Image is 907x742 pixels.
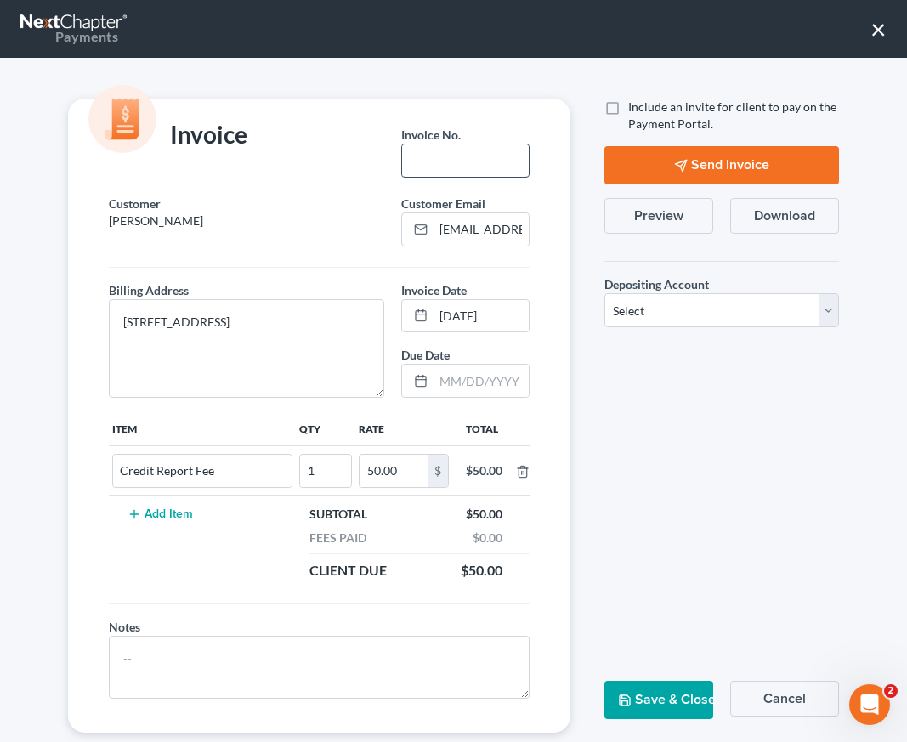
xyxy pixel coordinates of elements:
div: $50.00 [466,462,502,479]
div: $0.00 [464,530,511,547]
div: $50.00 [452,561,511,581]
th: Rate [355,411,452,445]
input: Enter email... [434,213,530,246]
span: Invoice No. [401,127,461,142]
a: Payments [20,8,129,49]
input: MM/DD/YYYY [434,365,530,397]
div: $50.00 [457,506,511,523]
span: Invoice Date [401,283,467,297]
div: Subtotal [301,506,376,523]
div: $ [428,455,448,487]
button: Cancel [730,681,839,717]
span: Include an invite for client to pay on the Payment Portal. [628,99,836,131]
button: Download [730,198,839,234]
input: MM/DD/YYYY [434,300,530,332]
input: -- [113,455,292,487]
div: Invoice [100,119,256,153]
span: Billing Address [109,283,189,297]
label: Due Date [401,346,450,364]
th: Item [109,411,296,445]
button: × [870,15,887,42]
span: 2 [884,684,898,698]
p: [PERSON_NAME] [109,212,384,229]
label: Notes [109,618,140,636]
th: Qty [296,411,355,445]
div: Fees Paid [301,530,375,547]
button: Preview [604,198,713,234]
div: Client Due [301,561,395,581]
input: -- [300,455,351,487]
div: Payments [20,27,118,46]
button: Add Item [122,507,197,521]
input: -- [402,144,530,177]
th: Total [452,411,516,445]
label: Customer [109,195,161,212]
button: Send Invoice [604,146,839,184]
img: icon-money-cc55cd5b71ee43c44ef0efbab91310903cbf28f8221dba23c0d5ca797e203e98.svg [88,85,156,153]
span: Customer Email [401,196,485,211]
iframe: Intercom live chat [849,684,890,725]
span: Depositing Account [604,277,709,292]
button: Save & Close [604,681,713,719]
input: 0.00 [360,455,428,487]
